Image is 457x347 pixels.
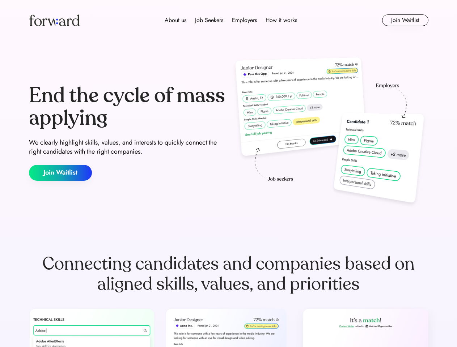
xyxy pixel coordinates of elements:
div: Employers [232,16,257,25]
div: We clearly highlight skills, values, and interests to quickly connect the right candidates with t... [29,138,226,156]
div: End the cycle of mass applying [29,85,226,129]
button: Join Waitlist [382,14,428,26]
div: How it works [266,16,297,25]
div: Connecting candidates and companies based on aligned skills, values, and priorities [29,254,428,294]
img: hero-image.png [232,55,428,210]
img: Forward logo [29,14,80,26]
button: Join Waitlist [29,165,92,181]
div: Job Seekers [195,16,223,25]
div: About us [165,16,186,25]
